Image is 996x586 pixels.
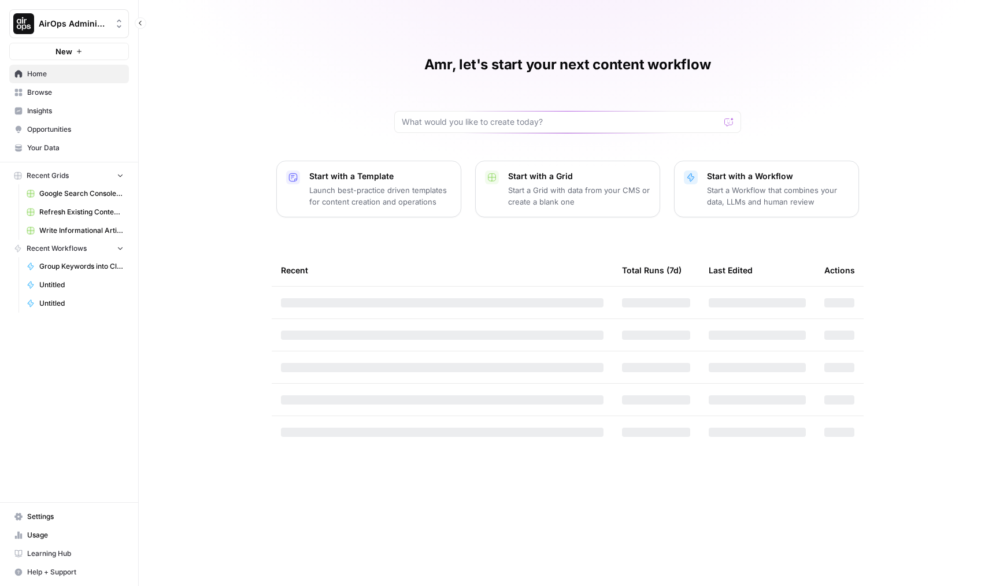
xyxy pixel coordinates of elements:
span: Untitled [39,298,124,309]
button: Start with a WorkflowStart a Workflow that combines your data, LLMs and human review [674,161,859,217]
a: Untitled [21,294,129,313]
span: Browse [27,87,124,98]
a: Google Search Console - [DOMAIN_NAME] [21,184,129,203]
button: Start with a GridStart a Grid with data from your CMS or create a blank one [475,161,660,217]
button: Help + Support [9,563,129,581]
span: Usage [27,530,124,540]
span: Learning Hub [27,548,124,559]
a: Home [9,65,129,83]
p: Start a Workflow that combines your data, LLMs and human review [707,184,849,207]
p: Start with a Workflow [707,170,849,182]
span: Settings [27,511,124,522]
span: New [55,46,72,57]
span: Opportunities [27,124,124,135]
div: Recent [281,254,603,286]
span: Refresh Existing Content (3) [39,207,124,217]
p: Launch best-practice driven templates for content creation and operations [309,184,451,207]
a: Insights [9,102,129,120]
span: Untitled [39,280,124,290]
span: Write Informational Article [39,225,124,236]
div: Last Edited [709,254,753,286]
a: Opportunities [9,120,129,139]
span: Group Keywords into Clusters [39,261,124,272]
span: Recent Workflows [27,243,87,254]
button: New [9,43,129,60]
span: Help + Support [27,567,124,577]
h1: Amr, let's start your next content workflow [424,55,711,74]
a: Group Keywords into Clusters [21,257,129,276]
span: Insights [27,106,124,116]
span: Home [27,69,124,79]
button: Start with a TemplateLaunch best-practice driven templates for content creation and operations [276,161,461,217]
a: Settings [9,507,129,526]
a: Browse [9,83,129,102]
a: Untitled [21,276,129,294]
a: Usage [9,526,129,544]
a: Refresh Existing Content (3) [21,203,129,221]
p: Start with a Template [309,170,451,182]
span: Google Search Console - [DOMAIN_NAME] [39,188,124,199]
span: Your Data [27,143,124,153]
input: What would you like to create today? [402,116,720,128]
div: Actions [824,254,855,286]
span: Recent Grids [27,170,69,181]
p: Start with a Grid [508,170,650,182]
img: AirOps Administrative Logo [13,13,34,34]
div: Total Runs (7d) [622,254,682,286]
a: Your Data [9,139,129,157]
a: Learning Hub [9,544,129,563]
button: Recent Workflows [9,240,129,257]
button: Workspace: AirOps Administrative [9,9,129,38]
button: Recent Grids [9,167,129,184]
p: Start a Grid with data from your CMS or create a blank one [508,184,650,207]
span: AirOps Administrative [39,18,109,29]
a: Write Informational Article [21,221,129,240]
